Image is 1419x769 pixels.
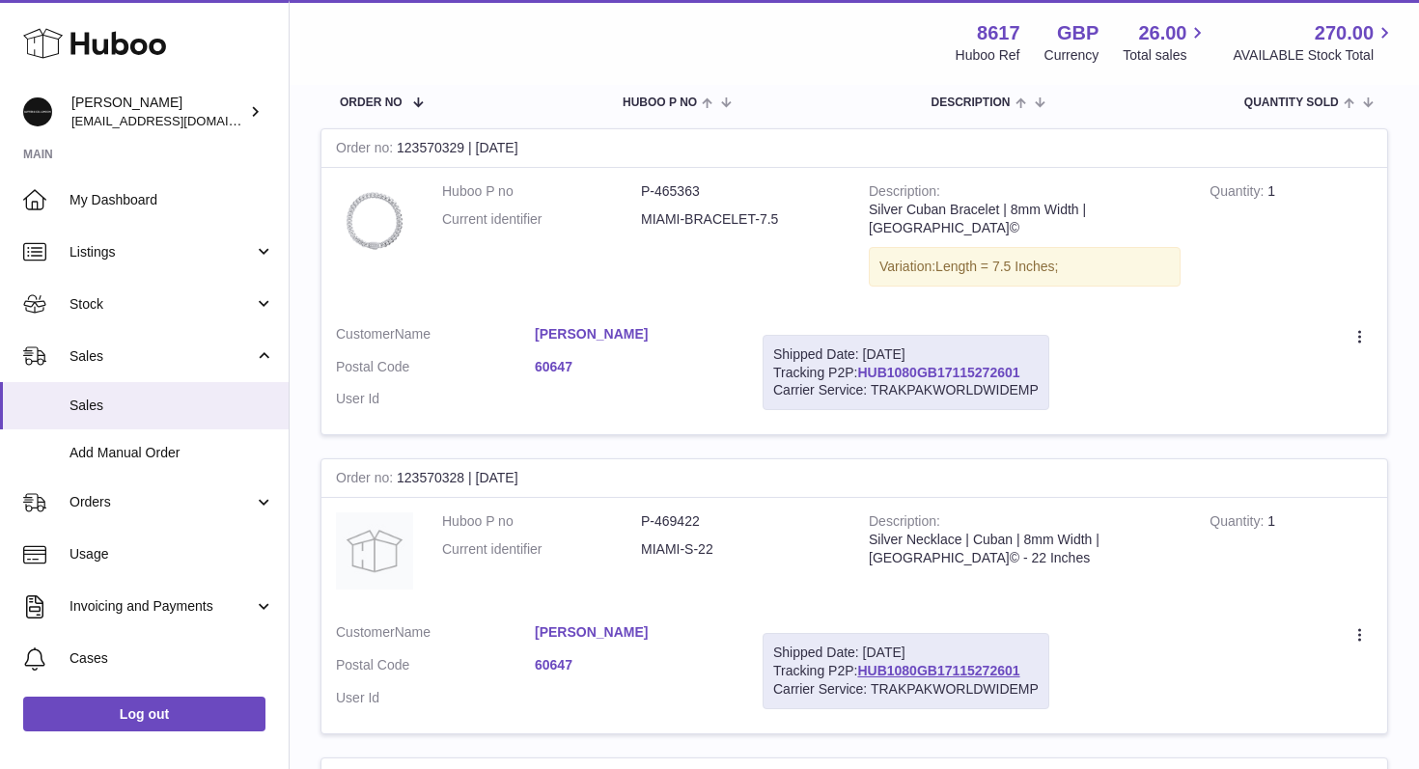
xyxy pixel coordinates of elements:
[535,656,734,674] a: 60647
[336,390,535,408] dt: User Id
[869,531,1181,567] div: Silver Necklace | Cuban | 8mm Width | [GEOGRAPHIC_DATA]© - 22 Inches
[1233,46,1396,65] span: AVAILABLE Stock Total
[1244,96,1339,109] span: Quantity Sold
[869,183,940,204] strong: Description
[1123,20,1209,65] a: 26.00 Total sales
[70,191,274,209] span: My Dashboard
[23,97,52,126] img: hello@alfredco.com
[71,94,245,130] div: [PERSON_NAME]
[442,512,641,531] dt: Huboo P no
[336,624,395,640] span: Customer
[336,326,395,342] span: Customer
[70,295,254,314] span: Stock
[763,633,1049,709] div: Tracking P2P:
[763,335,1049,411] div: Tracking P2P:
[442,182,641,201] dt: Huboo P no
[70,597,254,616] span: Invoicing and Payments
[869,201,1181,237] div: Silver Cuban Bracelet | 8mm Width | [GEOGRAPHIC_DATA]©
[336,182,413,260] img: IMG_6781-1.jpg
[336,656,535,679] dt: Postal Code
[336,358,535,381] dt: Postal Code
[773,680,1039,699] div: Carrier Service: TRAKPAKWORLDWIDEMP
[336,470,397,490] strong: Order no
[535,358,734,376] a: 60647
[977,20,1020,46] strong: 8617
[773,345,1039,364] div: Shipped Date: [DATE]
[70,347,254,366] span: Sales
[931,96,1010,109] span: Description
[336,689,535,707] dt: User Id
[1210,183,1267,204] strong: Quantity
[956,46,1020,65] div: Huboo Ref
[641,182,840,201] dd: P-465363
[1233,20,1396,65] a: 270.00 AVAILABLE Stock Total
[442,540,641,559] dt: Current identifier
[336,512,413,590] img: no-photo.jpg
[336,140,397,160] strong: Order no
[70,545,274,563] span: Usage
[857,663,1019,678] a: HUB1080GB17115272601
[935,259,1058,274] span: Length = 7.5 Inches;
[1315,20,1374,46] span: 270.00
[70,444,274,462] span: Add Manual Order
[535,325,734,343] a: [PERSON_NAME]
[70,243,254,261] span: Listings
[336,325,535,348] dt: Name
[442,210,641,229] dt: Current identifier
[1044,46,1099,65] div: Currency
[857,365,1019,380] a: HUB1080GB17115272601
[641,512,840,531] dd: P-469422
[321,129,1387,168] div: 123570329 | [DATE]
[1195,168,1387,311] td: 1
[321,459,1387,498] div: 123570328 | [DATE]
[70,397,274,415] span: Sales
[1195,498,1387,609] td: 1
[71,113,284,128] span: [EMAIL_ADDRESS][DOMAIN_NAME]
[23,697,265,731] a: Log out
[535,623,734,642] a: [PERSON_NAME]
[641,210,840,229] dd: MIAMI-BRACELET-7.5
[869,247,1181,287] div: Variation:
[1210,513,1267,534] strong: Quantity
[869,513,940,534] strong: Description
[336,623,535,646] dt: Name
[1123,46,1209,65] span: Total sales
[1057,20,1099,46] strong: GBP
[1138,20,1186,46] span: 26.00
[70,493,254,511] span: Orders
[623,96,697,109] span: Huboo P no
[773,644,1039,662] div: Shipped Date: [DATE]
[773,381,1039,399] div: Carrier Service: TRAKPAKWORLDWIDEMP
[641,540,840,559] dd: MIAMI-S-22
[340,96,403,109] span: Order No
[70,649,274,668] span: Cases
